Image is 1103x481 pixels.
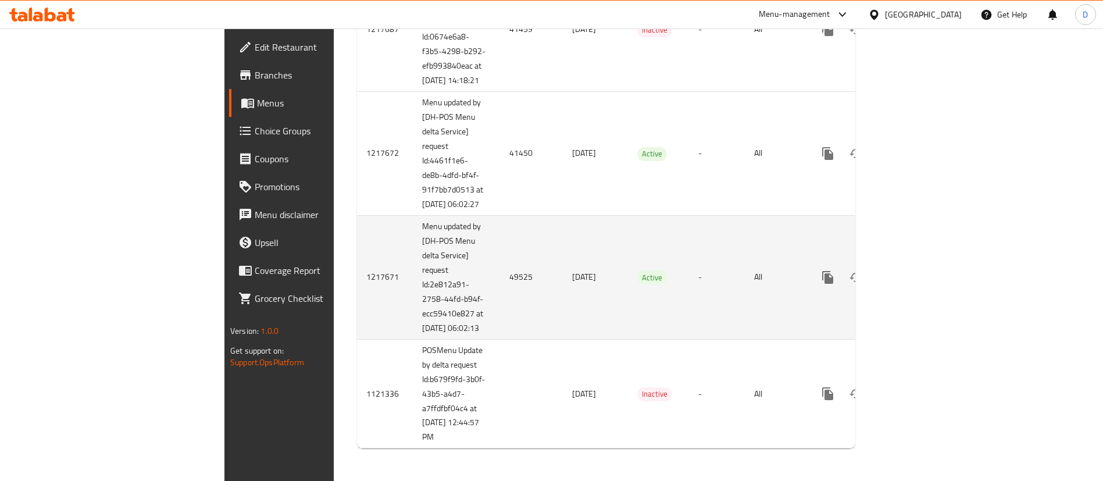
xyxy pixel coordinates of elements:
[229,61,409,89] a: Branches
[413,215,500,339] td: Menu updated by [DH-POS Menu delta Service] request Id:2e812a91-2758-44fd-b94f-ecc59410e827 at [D...
[637,270,667,284] div: Active
[885,8,962,21] div: [GEOGRAPHIC_DATA]
[637,387,672,401] span: Inactive
[229,173,409,201] a: Promotions
[500,91,563,215] td: 41450
[255,263,399,277] span: Coverage Report
[255,40,399,54] span: Edit Restaurant
[255,208,399,222] span: Menu disclaimer
[255,291,399,305] span: Grocery Checklist
[255,124,399,138] span: Choice Groups
[413,91,500,215] td: Menu updated by [DH-POS Menu delta Service] request Id:4461f1e6-de8b-4dfd-bf4f-91f7bb7d0513 at [D...
[572,22,596,37] span: [DATE]
[255,180,399,194] span: Promotions
[572,145,596,161] span: [DATE]
[230,343,284,358] span: Get support on:
[413,339,500,448] td: POSMenu Update by delta request Id:b679f9fd-3b0f-43b5-a4d7-a7ffdfbf04c4 at [DATE] 12:44:57 PM
[745,91,805,215] td: All
[842,16,870,44] button: Change Status
[637,147,667,161] span: Active
[689,91,745,215] td: -
[637,271,667,284] span: Active
[229,89,409,117] a: Menus
[229,256,409,284] a: Coverage Report
[745,339,805,448] td: All
[759,8,830,22] div: Menu-management
[689,339,745,448] td: -
[257,96,399,110] span: Menus
[229,284,409,312] a: Grocery Checklist
[842,263,870,291] button: Change Status
[814,380,842,408] button: more
[229,201,409,229] a: Menu disclaimer
[572,269,596,284] span: [DATE]
[745,215,805,339] td: All
[1083,8,1088,21] span: D
[229,145,409,173] a: Coupons
[842,140,870,168] button: Change Status
[814,16,842,44] button: more
[814,263,842,291] button: more
[689,215,745,339] td: -
[255,152,399,166] span: Coupons
[229,33,409,61] a: Edit Restaurant
[842,380,870,408] button: Change Status
[814,140,842,168] button: more
[637,23,672,37] span: Inactive
[255,68,399,82] span: Branches
[229,229,409,256] a: Upsell
[500,215,563,339] td: 49525
[230,323,259,339] span: Version:
[230,355,304,370] a: Support.OpsPlatform
[572,386,596,401] span: [DATE]
[255,236,399,250] span: Upsell
[260,323,279,339] span: 1.0.0
[229,117,409,145] a: Choice Groups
